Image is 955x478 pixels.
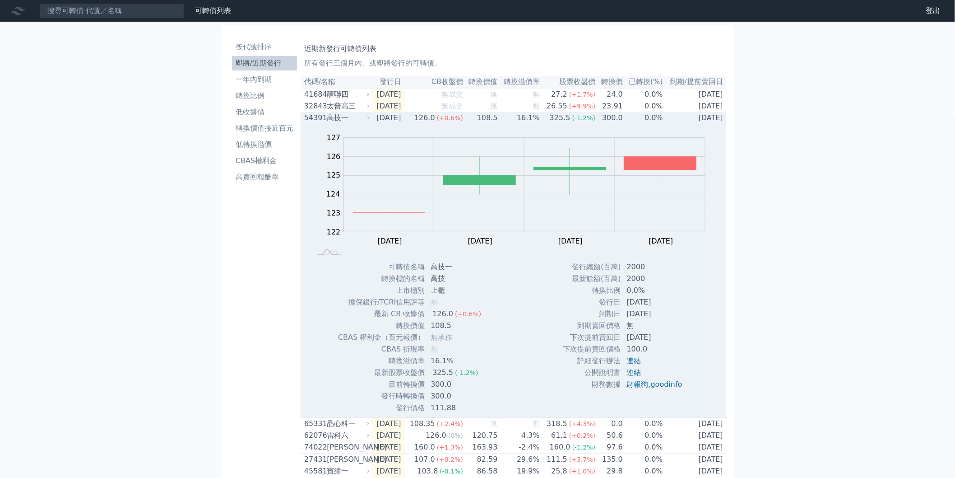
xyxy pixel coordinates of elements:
td: 300.0 [425,390,488,402]
td: 2000 [621,261,690,273]
a: 低轉換溢價 [232,137,297,152]
span: (-1.2%) [572,444,596,451]
div: 108.35 [408,418,437,429]
td: 108.5 [464,112,498,124]
span: 無 [491,90,498,98]
div: 26.55 [545,101,569,112]
td: 發行價格 [338,402,425,414]
div: 61.1 [550,430,570,441]
td: CBAS 折現率 [338,343,425,355]
li: 按代號排序 [232,42,297,52]
span: (+0.6%) [437,114,463,122]
a: 一年內到期 [232,72,297,87]
td: 公開說明書 [563,367,621,379]
span: (-0.1%) [440,468,464,475]
td: 目前轉換價 [338,379,425,390]
td: 發行時轉換價 [338,390,425,402]
td: [DATE] [663,465,727,477]
td: 2000 [621,273,690,285]
span: 無成交 [441,102,463,110]
a: 轉換價值接近百元 [232,121,297,136]
a: goodinfo [651,380,682,389]
a: 登出 [919,4,948,18]
span: 無 [431,298,438,306]
span: (-1.2%) [572,114,596,122]
td: 0.0% [623,454,663,466]
td: 16.1% [498,112,540,124]
span: 無 [491,102,498,110]
td: 300.0 [425,379,488,390]
td: [DATE] [663,441,727,454]
td: 19.9% [498,465,540,477]
td: [DATE] [663,430,727,441]
span: 無成交 [441,90,463,98]
td: 下次提前賣回價格 [563,343,621,355]
div: 111.5 [545,454,569,465]
span: (+1.3%) [437,444,463,451]
span: (+1.7%) [569,91,595,98]
td: CBAS 權利金（百元報價） [338,332,425,343]
li: 低轉換溢價 [232,139,297,150]
span: 無 [533,90,540,98]
tspan: 123 [327,209,341,217]
td: 轉換溢價率 [338,355,425,367]
div: 醣聯四 [327,89,368,100]
td: [DATE] [663,418,727,430]
td: [DATE] [663,112,727,124]
a: 連結 [627,356,641,365]
td: 0.0% [623,100,663,112]
td: 108.5 [425,320,488,332]
div: 雷科六 [327,430,368,441]
input: 搜尋可轉債 代號／名稱 [40,3,184,19]
span: (+3.7%) [569,456,595,463]
tspan: [DATE] [468,237,492,245]
td: [DATE] [663,88,727,100]
td: 轉換價值 [338,320,425,332]
tspan: 125 [327,171,341,180]
a: 高賣回報酬率 [232,170,297,184]
td: 16.1% [425,355,488,367]
td: [DATE] [371,88,405,100]
td: [DATE] [371,418,405,430]
span: (+0.6%) [455,310,481,318]
td: 擔保銀行/TCRI信用評等 [338,296,425,308]
td: 50.6 [596,430,623,441]
div: 160.0 [413,442,437,453]
td: [DATE] [621,296,690,308]
td: 上櫃 [425,285,488,296]
td: 發行總額(百萬) [563,261,621,273]
td: 詳細發行辦法 [563,355,621,367]
li: 低收盤價 [232,107,297,117]
th: 已轉換(%) [623,76,663,88]
div: 325.5 [431,367,455,378]
span: (+0.2%) [437,456,463,463]
th: 轉換價 [596,76,623,88]
a: 低收盤價 [232,105,297,119]
div: 41684 [304,89,325,100]
a: 可轉債列表 [195,6,231,15]
td: [DATE] [621,332,690,343]
h1: 近期新發行可轉債列表 [304,43,723,54]
div: [PERSON_NAME] [327,454,368,465]
td: 0.0 [596,418,623,430]
span: (+1.0%) [569,468,595,475]
td: [DATE] [663,454,727,466]
td: 高技 [425,273,488,285]
td: [DATE] [371,441,405,454]
th: 發行日 [371,76,405,88]
td: 111.88 [425,402,488,414]
li: 高賣回報酬率 [232,172,297,183]
td: 29.8 [596,465,623,477]
div: 太普高三 [327,101,368,112]
p: 所有發行三個月內、或即將發行的可轉債。 [304,58,723,69]
td: 到期日 [563,308,621,320]
a: 轉換比例 [232,89,297,103]
td: 29.6% [498,454,540,466]
div: 25.8 [550,466,570,477]
td: 0.0% [623,465,663,477]
th: 轉換溢價率 [498,76,540,88]
td: 0.0% [623,112,663,124]
td: 發行日 [563,296,621,308]
tspan: 124 [326,190,340,198]
div: 晶心科一 [327,418,368,429]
